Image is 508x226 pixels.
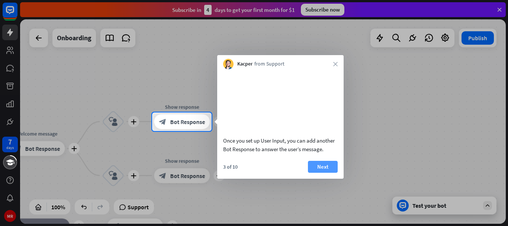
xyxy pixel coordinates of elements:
[170,118,205,125] span: Bot Response
[308,161,338,173] button: Next
[333,62,338,66] i: close
[223,163,238,170] div: 3 of 10
[159,118,166,125] i: block_bot_response
[254,60,284,68] span: from Support
[6,3,28,25] button: Open LiveChat chat widget
[223,136,338,153] div: Once you set up User Input, you can add another Bot Response to answer the user’s message.
[237,60,253,68] span: Kacper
